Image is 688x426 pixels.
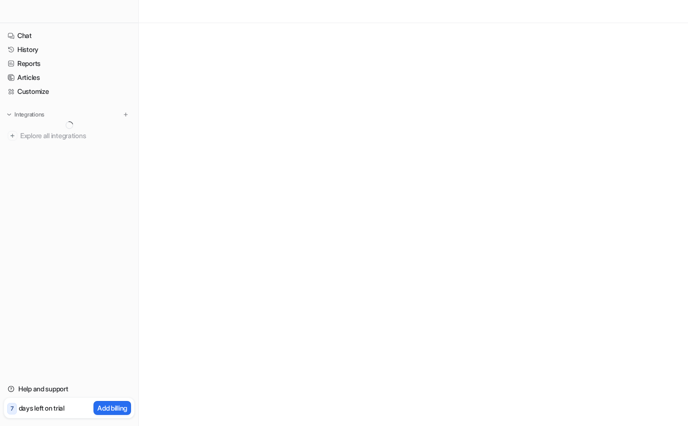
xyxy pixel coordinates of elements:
[4,85,134,98] a: Customize
[97,403,127,413] p: Add billing
[4,29,134,42] a: Chat
[4,71,134,84] a: Articles
[8,131,17,141] img: explore all integrations
[14,111,44,118] p: Integrations
[93,401,131,415] button: Add billing
[4,57,134,70] a: Reports
[122,111,129,118] img: menu_add.svg
[4,382,134,396] a: Help and support
[4,110,47,119] button: Integrations
[11,404,13,413] p: 7
[20,128,131,143] span: Explore all integrations
[6,111,13,118] img: expand menu
[4,129,134,142] a: Explore all integrations
[4,43,134,56] a: History
[19,403,65,413] p: days left on trial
